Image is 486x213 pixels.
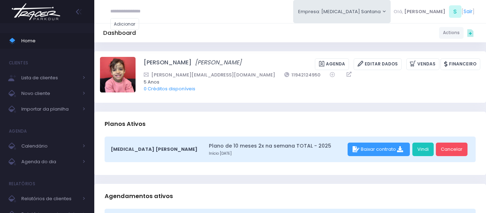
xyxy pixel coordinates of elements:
a: Adicionar [110,18,139,30]
span: Relatórios de clientes [21,194,78,203]
h3: Agendamentos ativos [105,186,173,206]
label: Alterar foto de perfil [100,57,136,95]
h4: Relatórios [9,177,35,191]
h5: Dashboard [103,30,136,37]
a: [PERSON_NAME] [144,58,191,70]
h4: Agenda [9,124,27,138]
a: Financeiro [440,58,480,70]
span: 5 Anos [144,79,471,86]
h4: Clientes [9,56,28,70]
h3: Planos Ativos [105,114,146,134]
span: Novo cliente [21,89,78,98]
span: [PERSON_NAME] [404,8,445,15]
a: [PERSON_NAME][EMAIL_ADDRESS][DOMAIN_NAME] [144,71,275,79]
span: Lista de clientes [21,73,78,82]
a: Sair [464,8,472,15]
img: Alice Bento jaber [100,57,136,92]
span: S [449,5,461,18]
span: Agenda do dia [21,157,78,166]
a: Agenda [315,58,349,70]
a: Actions [439,27,464,39]
span: [MEDICAL_DATA] [PERSON_NAME] [111,146,197,153]
a: Vindi [412,143,434,156]
a: Cancelar [436,143,467,156]
a: 0 Créditos disponíveis [144,85,195,92]
a: Editar Dados [354,58,402,70]
span: Importar da planilha [21,105,78,114]
div: Baixar contrato [348,143,410,156]
span: Olá, [393,8,403,15]
div: [ ] [391,4,477,20]
a: Plano de 10 meses 2x na semana TOTAL - 2025 [209,142,345,150]
span: Calendário [21,142,78,151]
span: Home [21,36,85,46]
div: Quick actions [464,26,477,39]
i: [PERSON_NAME] [195,58,242,66]
small: Início [DATE] [209,151,345,156]
a: [PERSON_NAME] [195,58,242,70]
a: 11942124950 [284,71,321,79]
a: Vendas [406,58,439,70]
